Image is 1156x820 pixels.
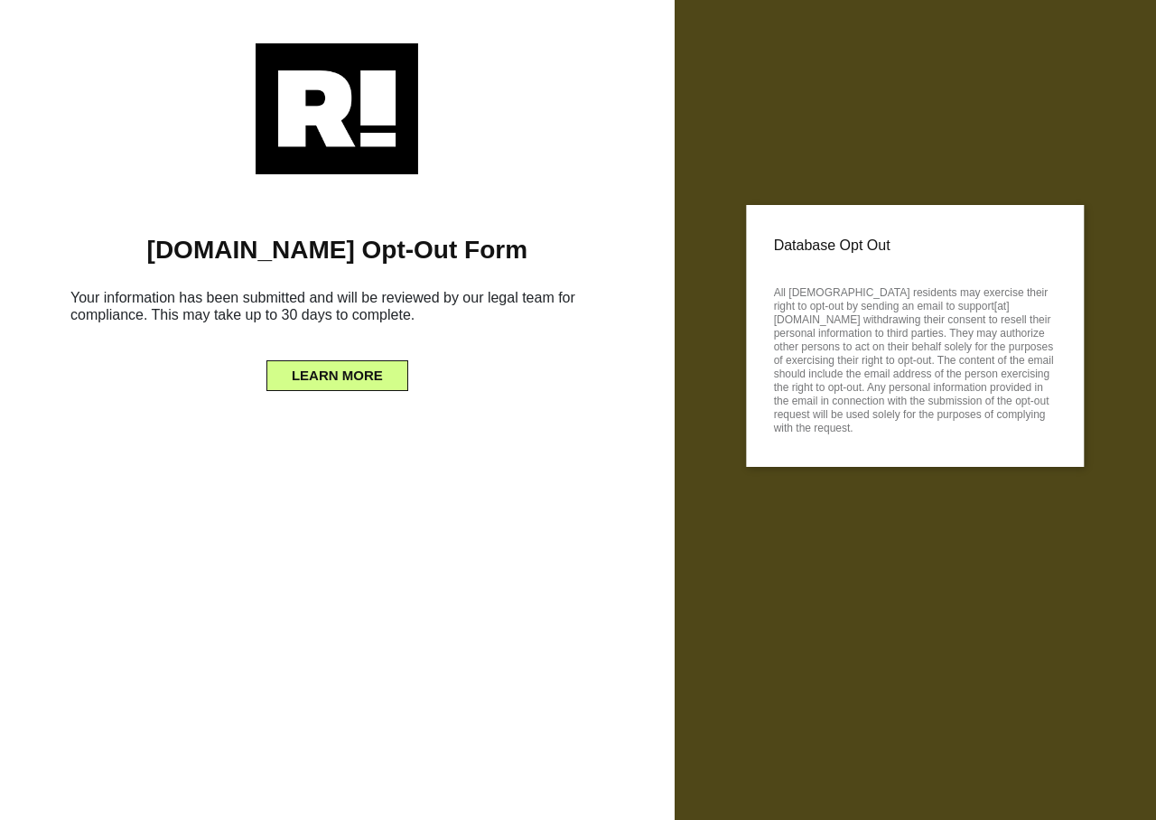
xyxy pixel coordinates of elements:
[774,232,1057,259] p: Database Opt Out
[774,281,1057,435] p: All [DEMOGRAPHIC_DATA] residents may exercise their right to opt-out by sending an email to suppo...
[266,360,408,391] button: LEARN MORE
[266,363,408,377] a: LEARN MORE
[256,43,418,174] img: Retention.com
[27,235,648,266] h1: [DOMAIN_NAME] Opt-Out Form
[27,282,648,338] h6: Your information has been submitted and will be reviewed by our legal team for compliance. This m...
